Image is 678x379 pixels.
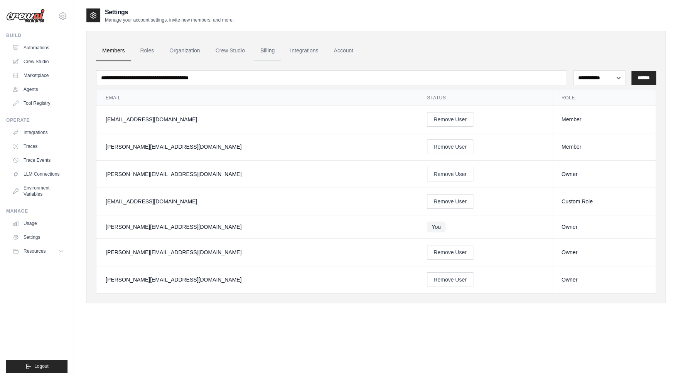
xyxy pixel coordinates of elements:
div: Member [562,116,646,123]
a: Settings [9,231,67,243]
button: Remove User [427,112,473,127]
a: Environment Variables [9,182,67,200]
th: Status [418,90,552,106]
div: [EMAIL_ADDRESS][DOMAIN_NAME] [106,198,408,205]
div: [PERSON_NAME][EMAIL_ADDRESS][DOMAIN_NAME] [106,248,408,256]
a: Members [96,40,131,61]
th: Role [552,90,656,106]
span: Logout [34,363,49,369]
button: Logout [6,360,67,373]
a: Crew Studio [9,55,67,68]
div: [PERSON_NAME][EMAIL_ADDRESS][DOMAIN_NAME] [106,223,408,231]
a: Automations [9,42,67,54]
div: Operate [6,117,67,123]
a: LLM Connections [9,168,67,180]
div: [PERSON_NAME][EMAIL_ADDRESS][DOMAIN_NAME] [106,143,408,151]
div: Member [562,143,646,151]
a: Trace Events [9,154,67,166]
button: Remove User [427,245,473,260]
div: Build [6,32,67,39]
a: Roles [134,40,160,61]
th: Email [96,90,418,106]
button: Resources [9,245,67,257]
div: Owner [562,223,646,231]
a: Marketplace [9,69,67,82]
button: Remove User [427,139,473,154]
a: Traces [9,140,67,153]
div: [PERSON_NAME][EMAIL_ADDRESS][DOMAIN_NAME] [106,170,408,178]
p: Manage your account settings, invite new members, and more. [105,17,234,23]
a: Integrations [9,126,67,139]
button: Remove User [427,167,473,181]
a: Billing [254,40,281,61]
div: [PERSON_NAME][EMAIL_ADDRESS][DOMAIN_NAME] [106,276,408,283]
h2: Settings [105,8,234,17]
span: Resources [24,248,46,254]
a: Account [327,40,359,61]
a: Organization [163,40,206,61]
button: Remove User [427,272,473,287]
div: Owner [562,276,646,283]
button: Remove User [427,194,473,209]
a: Integrations [284,40,324,61]
img: Logo [6,9,45,23]
div: [EMAIL_ADDRESS][DOMAIN_NAME] [106,116,408,123]
a: Agents [9,83,67,96]
div: Manage [6,208,67,214]
div: Custom Role [562,198,646,205]
a: Usage [9,217,67,230]
a: Crew Studio [209,40,251,61]
a: Tool Registry [9,97,67,109]
div: Owner [562,248,646,256]
div: Owner [562,170,646,178]
span: You [427,221,445,232]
